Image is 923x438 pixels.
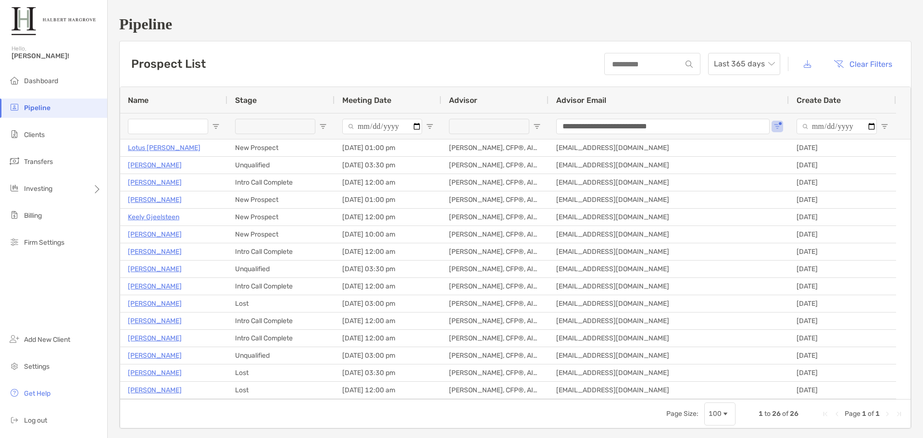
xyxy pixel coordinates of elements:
[227,174,335,191] div: Intro Call Complete
[790,410,798,418] span: 26
[227,382,335,399] div: Lost
[227,313,335,329] div: Intro Call Complete
[789,347,896,364] div: [DATE]
[549,209,789,225] div: [EMAIL_ADDRESS][DOMAIN_NAME]
[128,298,182,310] a: [PERSON_NAME]
[335,243,441,260] div: [DATE] 12:00 am
[227,278,335,295] div: Intro Call Complete
[441,295,549,312] div: [PERSON_NAME], CFP®, AIF®
[227,191,335,208] div: New Prospect
[342,119,422,134] input: Meeting Date Filter Input
[895,410,903,418] div: Last Page
[227,330,335,347] div: Intro Call Complete
[441,364,549,381] div: [PERSON_NAME], CFP®, AIF®
[9,209,20,221] img: billing icon
[24,238,64,247] span: Firm Settings
[9,333,20,345] img: add_new_client icon
[128,228,182,240] a: [PERSON_NAME]
[789,313,896,329] div: [DATE]
[868,410,874,418] span: of
[549,174,789,191] div: [EMAIL_ADDRESS][DOMAIN_NAME]
[556,96,606,105] span: Advisor Email
[9,101,20,113] img: pipeline icon
[556,119,770,134] input: Advisor Email Filter Input
[797,96,841,105] span: Create Date
[24,416,47,425] span: Log out
[128,96,149,105] span: Name
[686,61,693,68] img: input icon
[128,332,182,344] a: [PERSON_NAME]
[24,363,50,371] span: Settings
[24,104,50,112] span: Pipeline
[227,157,335,174] div: Unqualified
[833,410,841,418] div: Previous Page
[227,226,335,243] div: New Prospect
[227,209,335,225] div: New Prospect
[875,410,880,418] span: 1
[128,119,208,134] input: Name Filter Input
[789,295,896,312] div: [DATE]
[782,410,788,418] span: of
[12,52,101,60] span: [PERSON_NAME]!
[24,77,58,85] span: Dashboard
[335,295,441,312] div: [DATE] 03:00 pm
[128,159,182,171] a: [PERSON_NAME]
[342,96,391,105] span: Meeting Date
[789,157,896,174] div: [DATE]
[709,410,722,418] div: 100
[128,367,182,379] p: [PERSON_NAME]
[441,191,549,208] div: [PERSON_NAME], CFP®, AIF®
[128,280,182,292] p: [PERSON_NAME]
[12,4,96,38] img: Zoe Logo
[441,382,549,399] div: [PERSON_NAME], CFP®, AIF®
[822,410,829,418] div: First Page
[24,185,52,193] span: Investing
[128,176,182,188] a: [PERSON_NAME]
[128,211,179,223] a: Keely Gjeelsteen
[128,315,182,327] a: [PERSON_NAME]
[335,174,441,191] div: [DATE] 12:00 am
[24,158,53,166] span: Transfers
[533,123,541,130] button: Open Filter Menu
[797,119,877,134] input: Create Date Filter Input
[9,414,20,425] img: logout icon
[789,382,896,399] div: [DATE]
[789,330,896,347] div: [DATE]
[128,246,182,258] a: [PERSON_NAME]
[24,212,42,220] span: Billing
[789,191,896,208] div: [DATE]
[9,182,20,194] img: investing icon
[9,360,20,372] img: settings icon
[441,157,549,174] div: [PERSON_NAME], CFP®, AIF®
[128,350,182,362] a: [PERSON_NAME]
[449,96,477,105] span: Advisor
[845,410,861,418] span: Page
[335,157,441,174] div: [DATE] 03:30 pm
[549,364,789,381] div: [EMAIL_ADDRESS][DOMAIN_NAME]
[128,194,182,206] a: [PERSON_NAME]
[441,226,549,243] div: [PERSON_NAME], CFP®, AIF®
[212,123,220,130] button: Open Filter Menu
[9,387,20,399] img: get-help icon
[666,410,698,418] div: Page Size:
[772,410,781,418] span: 26
[227,364,335,381] div: Lost
[549,330,789,347] div: [EMAIL_ADDRESS][DOMAIN_NAME]
[335,261,441,277] div: [DATE] 03:30 pm
[549,139,789,156] div: [EMAIL_ADDRESS][DOMAIN_NAME]
[789,364,896,381] div: [DATE]
[714,53,774,75] span: Last 365 days
[441,209,549,225] div: [PERSON_NAME], CFP®, AIF®
[789,174,896,191] div: [DATE]
[335,278,441,295] div: [DATE] 12:00 am
[764,410,771,418] span: to
[335,191,441,208] div: [DATE] 01:00 pm
[9,236,20,248] img: firm-settings icon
